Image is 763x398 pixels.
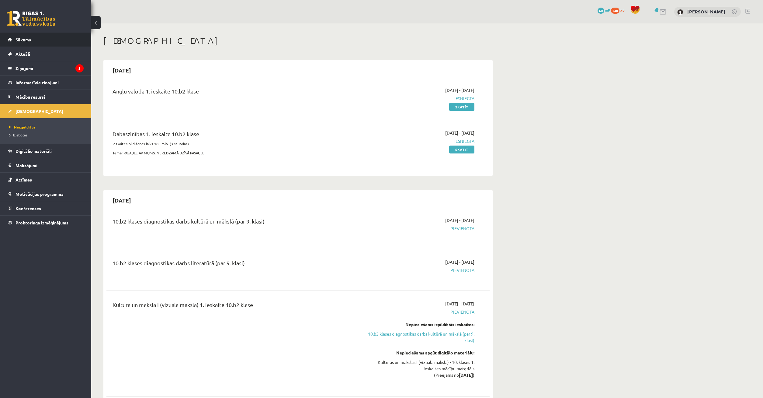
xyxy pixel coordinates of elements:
[16,108,63,114] span: [DEMOGRAPHIC_DATA]
[360,359,474,378] div: Kultūras un mākslas I (vizuālā māksla) - 10. klases 1. ieskaites mācību materiāls (Pieejams no )
[8,76,84,90] a: Informatīvie ziņojumi
[113,301,351,312] div: Kultūra un māksla I (vizuālā māksla) 1. ieskaite 10.b2 klase
[598,8,610,12] a: 60 mP
[445,130,474,136] span: [DATE] - [DATE]
[611,8,627,12] a: 240 xp
[360,321,474,328] div: Nepieciešams izpildīt šīs ieskaites:
[687,9,725,15] a: [PERSON_NAME]
[598,8,604,14] span: 60
[16,51,30,57] span: Aktuāli
[8,90,84,104] a: Mācību resursi
[16,206,41,211] span: Konferences
[449,103,474,111] a: Skatīt
[9,125,36,129] span: Neizpildītās
[113,130,351,141] div: Dabaszinības 1. ieskaite 10.b2 klase
[106,63,137,77] h2: [DATE]
[16,76,84,90] legend: Informatīvie ziņojumi
[16,61,84,75] legend: Ziņojumi
[75,64,84,72] i: 5
[605,8,610,12] span: mP
[360,95,474,102] span: Iesniegta
[9,124,85,130] a: Neizpildītās
[445,87,474,93] span: [DATE] - [DATE]
[16,158,84,172] legend: Maksājumi
[8,158,84,172] a: Maksājumi
[8,173,84,187] a: Atzīmes
[360,331,474,343] a: 10.b2 klases diagnostikas darbs kultūrā un mākslā (par 9. klasi)
[113,87,351,98] div: Angļu valoda 1. ieskaite 10.b2 klase
[8,61,84,75] a: Ziņojumi5
[445,301,474,307] span: [DATE] - [DATE]
[360,225,474,232] span: Pievienota
[611,8,619,14] span: 240
[113,150,351,156] p: Tēma: PASAULE AP MUMS. NEREDZAMĀ DZĪVĀ PASAULE
[7,11,55,26] a: Rīgas 1. Tālmācības vidusskola
[113,217,351,228] div: 10.b2 klases diagnostikas darbs kultūrā un mākslā (par 9. klasi)
[16,191,64,197] span: Motivācijas programma
[8,216,84,230] a: Proktoringa izmēģinājums
[9,132,85,138] a: Izlabotās
[459,372,473,378] strong: [DATE]
[113,259,351,270] div: 10.b2 klases diagnostikas darbs literatūrā (par 9. klasi)
[360,309,474,315] span: Pievienota
[16,220,68,225] span: Proktoringa izmēģinājums
[16,94,45,100] span: Mācību resursi
[360,138,474,144] span: Iesniegta
[8,144,84,158] a: Digitālie materiāli
[8,47,84,61] a: Aktuāli
[360,350,474,356] div: Nepieciešams apgūt digitālo materiālu:
[449,146,474,153] a: Skatīt
[16,177,32,182] span: Atzīmes
[620,8,624,12] span: xp
[103,36,493,46] h1: [DEMOGRAPHIC_DATA]
[16,148,52,154] span: Digitālie materiāli
[8,33,84,47] a: Sākums
[9,132,27,137] span: Izlabotās
[677,9,683,15] img: Timurs Lozovskis
[113,141,351,146] p: Ieskaites pildīšanas laiks 180 min. (3 stundas)
[445,259,474,265] span: [DATE] - [DATE]
[106,193,137,207] h2: [DATE]
[16,37,31,42] span: Sākums
[8,201,84,215] a: Konferences
[360,267,474,273] span: Pievienota
[8,187,84,201] a: Motivācijas programma
[445,217,474,224] span: [DATE] - [DATE]
[8,104,84,118] a: [DEMOGRAPHIC_DATA]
